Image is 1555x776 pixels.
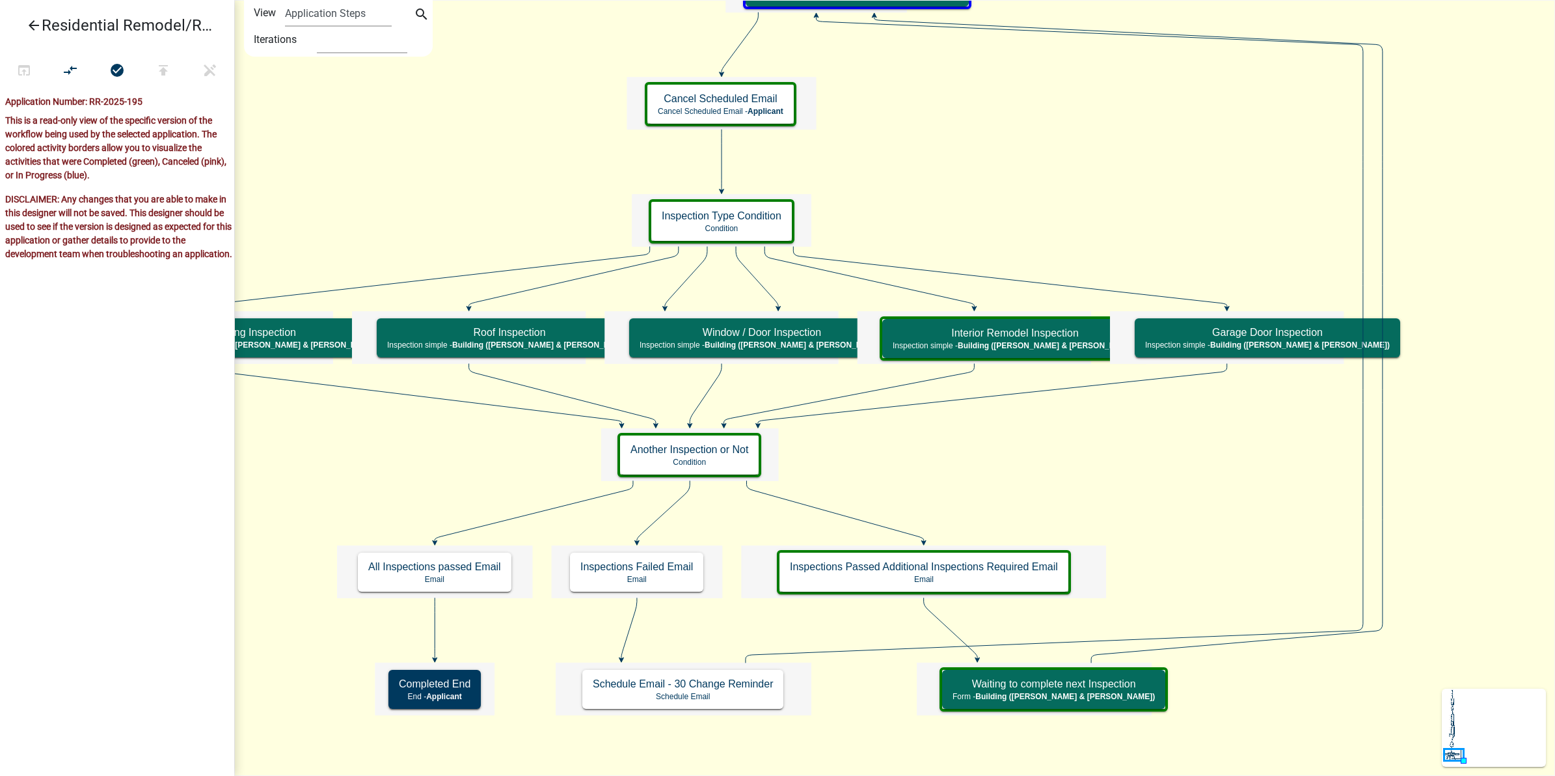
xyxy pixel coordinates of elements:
[593,678,773,690] h5: Schedule Email - 30 Change Reminder
[1,57,47,85] button: Test Workflow
[399,678,470,690] h5: Completed End
[748,107,783,116] span: Applicant
[580,575,693,584] p: Email
[426,692,462,701] span: Applicant
[893,327,1137,339] h5: Interior Remodel Inspection
[47,57,94,85] button: Auto Layout
[1145,340,1390,350] p: Inspection simple -
[580,561,693,573] h5: Inspections Failed Email
[10,10,213,40] a: Residential Remodel/Repair Permit
[187,57,234,85] button: Save
[109,62,125,81] i: check_circle
[134,340,379,350] p: Inspection simple -
[1210,340,1390,350] span: Building ([PERSON_NAME] & [PERSON_NAME])
[26,18,42,36] i: arrow_back
[1,57,234,89] div: Workflow actions
[630,458,748,467] p: Condition
[593,692,773,701] p: Schedule Email
[953,678,1155,690] h5: Waiting to complete next Inspection
[958,341,1137,350] span: Building ([PERSON_NAME] & [PERSON_NAME])
[368,561,501,573] h5: All Inspections passed Email
[199,340,379,350] span: Building ([PERSON_NAME] & [PERSON_NAME])
[5,95,234,114] div: Application Number: RR-2025-195
[202,62,218,81] i: edit_off
[640,340,884,350] p: Inspection simple -
[953,692,1155,701] p: Form -
[790,561,1058,573] h5: Inspections Passed Additional Inspections Required Email
[790,575,1058,584] p: Email
[16,62,32,81] i: open_in_browser
[630,443,748,456] h5: Another Inspection or Not
[5,114,234,182] p: This is a read-only view of the specific version of the workflow being used by the selected appli...
[975,692,1155,701] span: Building ([PERSON_NAME] & [PERSON_NAME])
[368,575,501,584] p: Email
[893,341,1137,350] p: Inspection simple -
[387,326,632,339] h5: Roof Inspection
[254,27,297,53] label: Iterations
[414,7,429,25] i: search
[662,210,781,222] h5: Inspection Type Condition
[94,57,141,85] button: No problems
[411,5,432,26] button: search
[662,224,781,233] p: Condition
[1145,326,1390,339] h5: Garage Door Inspection
[452,340,632,350] span: Building ([PERSON_NAME] & [PERSON_NAME])
[640,326,884,339] h5: Window / Door Inspection
[705,340,884,350] span: Building ([PERSON_NAME] & [PERSON_NAME])
[658,92,783,105] h5: Cancel Scheduled Email
[399,692,470,701] p: End -
[63,62,79,81] i: compare_arrows
[387,340,632,350] p: Inspection simple -
[134,326,379,339] h5: Siding Inspection
[140,57,187,85] button: Publish
[155,62,171,81] i: publish
[5,193,234,261] p: DISCLAIMER: Any changes that you are able to make in this designer will not be saved. This design...
[658,107,783,116] p: Cancel Scheduled Email -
